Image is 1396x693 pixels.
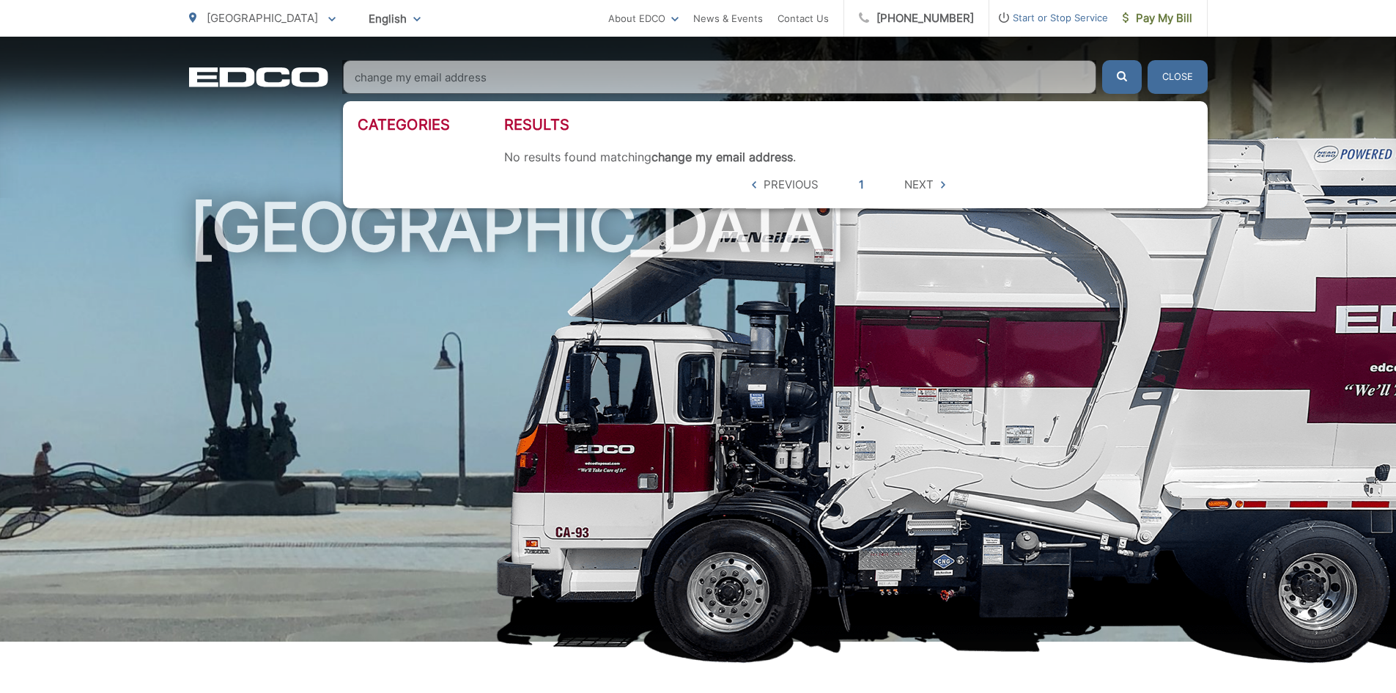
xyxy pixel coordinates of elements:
[207,11,318,25] span: [GEOGRAPHIC_DATA]
[693,10,763,27] a: News & Events
[358,6,432,32] span: English
[189,67,328,87] a: EDCD logo. Return to the homepage.
[608,10,679,27] a: About EDCO
[504,116,1193,133] h3: Results
[1102,60,1142,94] button: Submit the search query.
[904,176,934,194] span: Next
[189,191,1208,655] h1: [GEOGRAPHIC_DATA]
[1123,10,1192,27] span: Pay My Bill
[778,10,829,27] a: Contact Us
[504,150,1193,164] div: No results found matching .
[358,116,504,133] h3: Categories
[1148,60,1208,94] button: Close
[764,176,819,194] span: Previous
[651,150,793,164] strong: change my email address
[859,176,864,194] a: 1
[343,60,1096,94] input: Search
